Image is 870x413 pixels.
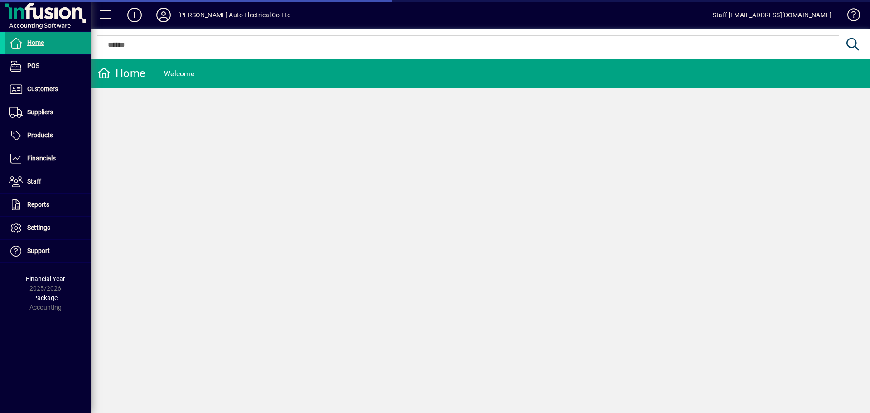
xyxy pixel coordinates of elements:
span: Financials [27,155,56,162]
span: Financial Year [26,275,65,282]
a: Support [5,240,91,262]
span: Settings [27,224,50,231]
a: Reports [5,194,91,216]
a: Products [5,124,91,147]
a: Settings [5,217,91,239]
span: Suppliers [27,108,53,116]
div: Staff [EMAIL_ADDRESS][DOMAIN_NAME] [713,8,831,22]
button: Add [120,7,149,23]
div: [PERSON_NAME] Auto Electrical Co Ltd [178,8,291,22]
div: Home [97,66,145,81]
span: Customers [27,85,58,92]
span: Products [27,131,53,139]
span: Package [33,294,58,301]
span: POS [27,62,39,69]
span: Support [27,247,50,254]
span: Staff [27,178,41,185]
button: Profile [149,7,178,23]
a: Financials [5,147,91,170]
div: Welcome [164,67,194,81]
span: Reports [27,201,49,208]
a: Knowledge Base [841,2,859,31]
a: POS [5,55,91,78]
span: Home [27,39,44,46]
a: Staff [5,170,91,193]
a: Suppliers [5,101,91,124]
a: Customers [5,78,91,101]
